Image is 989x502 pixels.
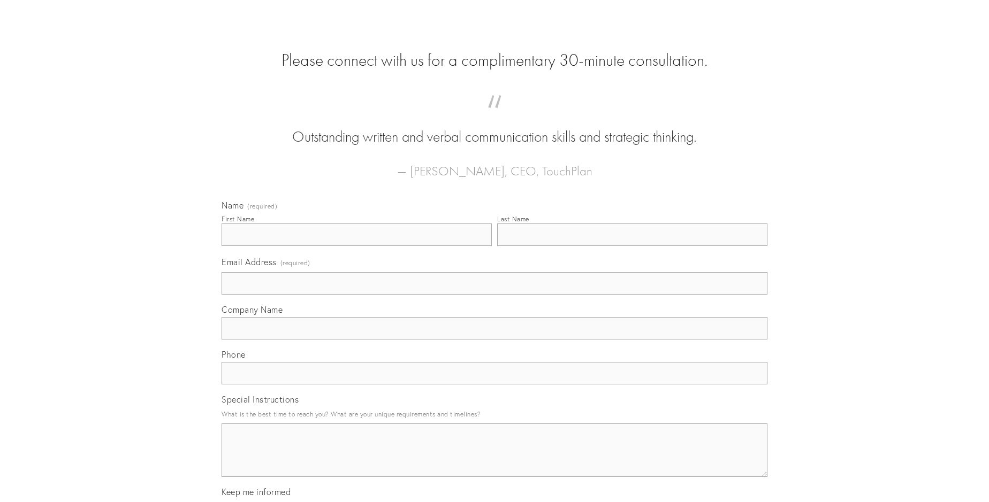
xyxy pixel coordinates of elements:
span: Company Name [222,304,283,315]
figcaption: — [PERSON_NAME], CEO, TouchPlan [239,148,750,182]
span: (required) [280,256,310,270]
span: Email Address [222,257,277,267]
span: Keep me informed [222,486,291,497]
blockquote: Outstanding written and verbal communication skills and strategic thinking. [239,106,750,148]
div: First Name [222,215,254,223]
span: Phone [222,349,246,360]
div: Last Name [497,215,529,223]
p: What is the best time to reach you? What are your unique requirements and timelines? [222,407,767,421]
span: (required) [247,203,277,210]
span: Name [222,200,244,211]
span: Special Instructions [222,394,299,405]
span: “ [239,106,750,127]
h2: Please connect with us for a complimentary 30-minute consultation. [222,50,767,71]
